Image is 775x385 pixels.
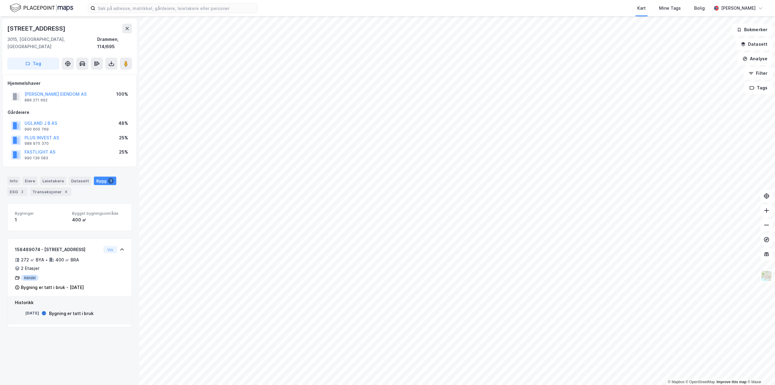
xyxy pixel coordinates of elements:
[45,257,48,262] div: •
[63,189,69,195] div: 4
[7,188,28,196] div: ESG
[119,148,128,156] div: 25%
[49,310,94,317] div: Bygning er tatt i bruk
[744,67,773,79] button: Filter
[7,177,20,185] div: Info
[22,177,38,185] div: Eiere
[25,156,48,161] div: 990 139 083
[108,178,114,184] div: 1
[95,4,257,13] input: Søk på adresse, matrikkel, gårdeiere, leietakere eller personer
[659,5,681,12] div: Mine Tags
[736,38,773,50] button: Datasett
[25,98,48,103] div: 886 271 662
[717,380,747,384] a: Improve this map
[15,299,124,306] div: Historikk
[15,310,39,316] div: [DATE]
[7,24,67,33] div: [STREET_ADDRESS]
[72,216,124,224] div: 400 ㎡
[737,53,773,65] button: Analyse
[10,3,73,13] img: logo.f888ab2527a4732fd821a326f86c7f29.svg
[694,5,705,12] div: Bolig
[104,246,117,253] button: Vis
[69,177,91,185] div: Datasett
[21,265,39,272] div: 2 Etasjer
[732,24,773,36] button: Bokmerker
[15,216,67,224] div: 1
[118,120,128,127] div: 48%
[21,284,84,291] div: Bygning er tatt i bruk - [DATE]
[21,256,44,264] div: 272 ㎡ BYA
[97,36,132,50] div: Drammen, 114/695
[7,58,59,70] button: Tag
[721,5,756,12] div: [PERSON_NAME]
[25,141,49,146] div: 988 975 370
[761,270,772,282] img: Z
[8,109,132,116] div: Gårdeiere
[7,36,97,50] div: 3015, [GEOGRAPHIC_DATA], [GEOGRAPHIC_DATA]
[637,5,646,12] div: Kart
[744,82,773,94] button: Tags
[55,256,79,264] div: 400 ㎡ BRA
[40,177,66,185] div: Leietakere
[94,177,116,185] div: Bygg
[745,356,775,385] div: Kontrollprogram for chat
[668,380,684,384] a: Mapbox
[116,91,128,98] div: 100%
[15,211,67,216] span: Bygninger
[15,246,101,253] div: 158489074 - [STREET_ADDRESS]
[72,211,124,216] span: Bygget bygningsområde
[745,356,775,385] iframe: Chat Widget
[30,188,71,196] div: Transaksjoner
[25,127,49,132] div: 990 605 769
[19,189,25,195] div: 2
[8,80,132,87] div: Hjemmelshaver
[119,134,128,141] div: 25%
[686,380,715,384] a: OpenStreetMap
